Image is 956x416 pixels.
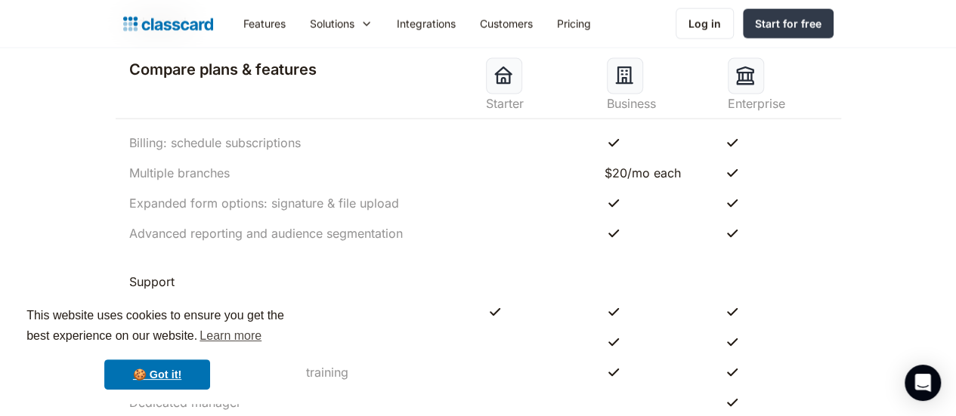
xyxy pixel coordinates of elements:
[743,9,834,39] a: Start for free
[129,273,175,291] div: Support
[385,7,468,41] a: Integrations
[545,7,603,41] a: Pricing
[728,94,834,112] div: Enterprise
[231,7,298,41] a: Features
[129,224,403,242] div: Advanced reporting and audience segmentation
[123,57,317,80] h2: Compare plans & features
[129,164,230,182] div: Multiple branches
[197,325,264,347] a: learn more about cookies
[123,14,213,35] a: Logo
[129,194,399,212] div: Expanded form options: signature & file upload
[605,164,708,182] div: $20/mo each
[688,16,721,32] div: Log in
[310,16,354,32] div: Solutions
[26,307,288,347] span: This website uses cookies to ensure you get the best experience on our website.
[12,292,302,404] div: cookieconsent
[607,94,713,112] div: Business
[468,7,545,41] a: Customers
[104,359,210,390] a: dismiss cookie message
[905,365,941,401] div: Open Intercom Messenger
[129,134,301,152] div: Billing: schedule subscriptions
[676,8,734,39] a: Log in
[298,7,385,41] div: Solutions
[755,16,821,32] div: Start for free
[486,94,592,112] div: Starter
